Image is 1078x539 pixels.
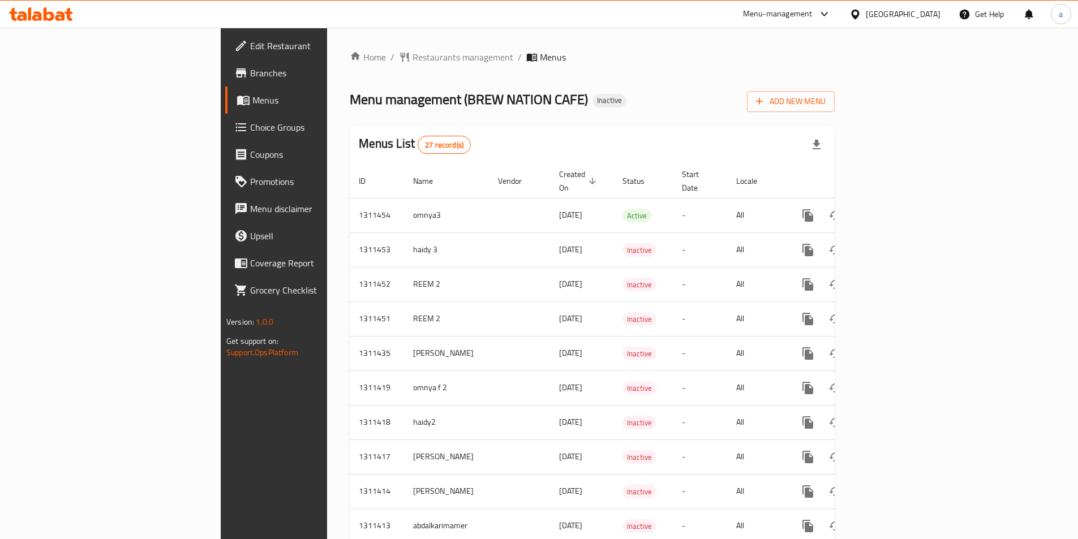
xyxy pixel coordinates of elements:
span: [DATE] [559,415,582,429]
a: Upsell [225,222,401,249]
button: Change Status [822,409,849,436]
td: haidy2 [404,405,489,439]
button: Change Status [822,340,849,367]
span: Edit Restaurant [250,39,392,53]
span: Menu disclaimer [250,202,392,215]
a: Coupons [225,141,401,168]
span: Coupons [250,148,392,161]
span: Active [622,209,651,222]
span: 27 record(s) [418,140,470,150]
button: Change Status [822,236,849,264]
div: [GEOGRAPHIC_DATA] [866,8,940,20]
a: Grocery Checklist [225,277,401,304]
td: All [727,301,785,336]
span: [DATE] [559,518,582,533]
td: All [727,232,785,267]
span: Branches [250,66,392,80]
td: All [727,336,785,370]
td: - [673,198,727,232]
button: more [794,374,822,402]
span: Coverage Report [250,256,392,270]
button: more [794,305,822,333]
td: - [673,370,727,405]
td: - [673,301,727,336]
button: more [794,409,822,436]
span: Inactive [622,485,656,498]
span: [DATE] [559,277,582,291]
div: Inactive [622,416,656,429]
span: Locale [736,174,772,188]
button: Change Status [822,202,849,229]
span: Promotions [250,175,392,188]
button: more [794,443,822,471]
a: Menu disclaimer [225,195,401,222]
a: Menus [225,87,401,114]
span: [DATE] [559,346,582,360]
button: more [794,478,822,505]
a: Coverage Report [225,249,401,277]
span: Restaurants management [413,50,513,64]
td: [PERSON_NAME] [404,336,489,370]
td: All [727,439,785,474]
span: Inactive [622,244,656,257]
td: haidy 3 [404,232,489,267]
span: Inactive [592,96,626,105]
a: Edit Restaurant [225,32,401,59]
a: Branches [225,59,401,87]
span: 1.0.0 [256,314,273,329]
div: Inactive [622,278,656,291]
span: Upsell [250,229,392,243]
span: Add New Menu [756,94,826,109]
th: Actions [785,164,912,199]
span: Menu management ( BREW NATION CAFE ) [350,87,588,112]
td: - [673,474,727,508]
span: Start Date [682,167,714,195]
span: Inactive [622,382,656,395]
span: Choice Groups [250,120,392,134]
a: Restaurants management [399,50,513,64]
span: Menus [540,50,566,64]
button: Change Status [822,478,849,505]
button: Change Status [822,305,849,333]
td: [PERSON_NAME] [404,439,489,474]
span: Grocery Checklist [250,283,392,297]
button: Change Status [822,271,849,298]
a: Choice Groups [225,114,401,141]
button: Change Status [822,374,849,402]
td: - [673,336,727,370]
td: omnya f 2 [404,370,489,405]
button: more [794,271,822,298]
span: Inactive [622,520,656,533]
div: Export file [803,131,830,158]
td: All [727,474,785,508]
td: [PERSON_NAME] [404,474,489,508]
div: Inactive [592,94,626,107]
h2: Menus List [359,135,471,154]
a: Promotions [225,168,401,195]
nav: breadcrumb [350,50,835,64]
div: Inactive [622,450,656,464]
button: more [794,340,822,367]
button: Change Status [822,443,849,471]
span: [DATE] [559,311,582,326]
span: [DATE] [559,449,582,464]
td: - [673,405,727,439]
span: [DATE] [559,242,582,257]
span: Inactive [622,347,656,360]
span: a [1059,8,1063,20]
span: Created On [559,167,600,195]
td: REEM 2 [404,267,489,301]
div: Inactive [622,381,656,395]
td: - [673,267,727,301]
div: Inactive [622,243,656,257]
span: Get support on: [226,334,278,348]
span: [DATE] [559,484,582,498]
a: Support.OpsPlatform [226,345,298,360]
span: [DATE] [559,208,582,222]
span: [DATE] [559,380,582,395]
span: Inactive [622,313,656,326]
div: Total records count [418,136,471,154]
td: All [727,198,785,232]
